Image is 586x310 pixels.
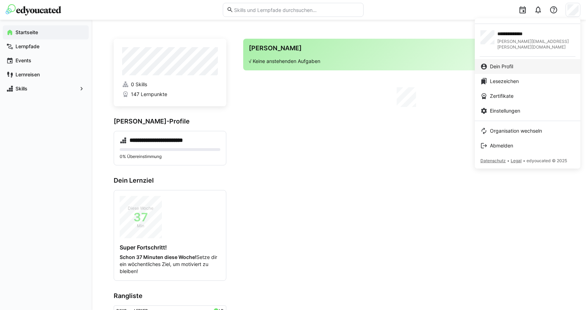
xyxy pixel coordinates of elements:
span: Einstellungen [490,107,520,114]
span: Legal [511,158,522,163]
span: • [523,158,525,163]
span: edyoucated © 2025 [527,158,567,163]
span: Datenschutz [480,158,506,163]
span: • [507,158,509,163]
span: Abmelden [490,142,513,149]
span: Organisation wechseln [490,127,542,134]
span: [PERSON_NAME][EMAIL_ADDRESS][PERSON_NAME][DOMAIN_NAME] [497,39,575,50]
span: Zertifikate [490,93,513,100]
span: Lesezeichen [490,78,519,85]
span: Dein Profil [490,63,513,70]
